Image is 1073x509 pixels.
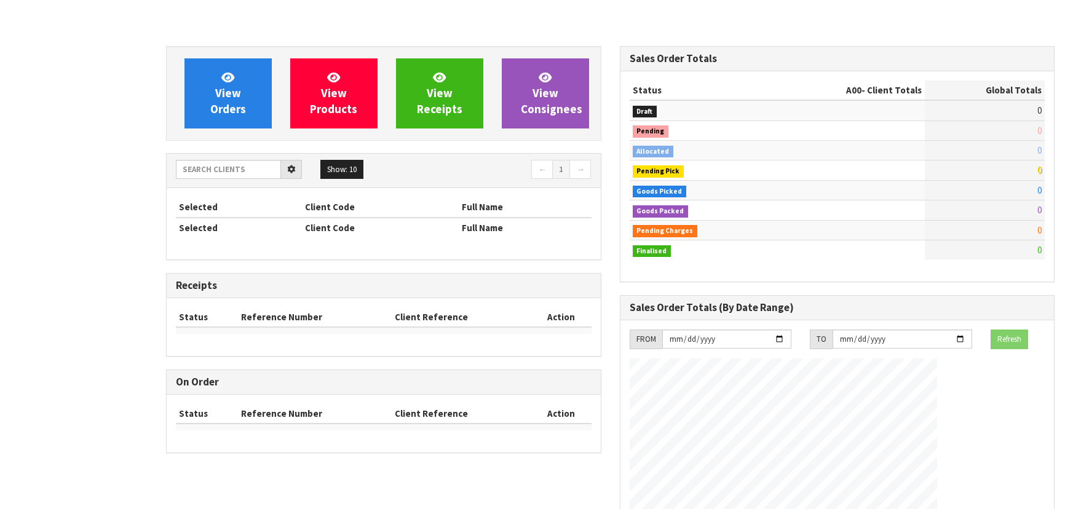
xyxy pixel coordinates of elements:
h3: Receipts [176,280,592,291]
a: ← [531,160,553,180]
th: Selected [176,218,302,237]
th: Status [176,404,238,424]
span: 0 [1037,105,1042,116]
th: - Client Totals [767,81,925,100]
th: Client Code [302,197,459,217]
span: A00 [846,84,861,96]
h3: Sales Order Totals (By Date Range) [630,302,1045,314]
th: Reference Number [238,404,392,424]
a: → [569,160,591,180]
th: Full Name [459,218,592,237]
th: Client Reference [392,307,532,327]
span: View Products [310,70,357,116]
span: 0 [1037,244,1042,256]
th: Full Name [459,197,592,217]
span: 0 [1037,125,1042,136]
button: Show: 10 [320,160,363,180]
th: Client Reference [392,404,532,424]
th: Action [531,404,591,424]
span: Draft [633,106,657,118]
span: View Consignees [521,70,582,116]
span: 0 [1037,164,1042,176]
span: Pending Charges [633,225,698,237]
th: Selected [176,197,302,217]
span: 0 [1037,204,1042,216]
span: View Orders [210,70,246,116]
button: Refresh [991,329,1028,349]
a: ViewOrders [184,58,272,128]
div: TO [810,329,833,349]
span: 0 [1037,184,1042,196]
div: FROM [630,329,662,349]
h3: On Order [176,376,592,388]
span: Finalised [633,245,671,258]
th: Global Totals [925,81,1045,100]
th: Status [630,81,767,100]
h3: Sales Order Totals [630,53,1045,65]
th: Client Code [302,218,459,237]
a: ViewConsignees [502,58,589,128]
th: Action [531,307,591,327]
a: 1 [552,160,570,180]
th: Reference Number [238,307,392,327]
input: Search clients [176,160,281,179]
span: Goods Picked [633,186,687,198]
span: Allocated [633,146,674,158]
nav: Page navigation [393,160,592,181]
span: Pending [633,125,669,138]
a: ViewProducts [290,58,378,128]
th: Status [176,307,238,327]
span: View Receipts [417,70,462,116]
span: 0 [1037,144,1042,156]
span: 0 [1037,224,1042,236]
span: Goods Packed [633,205,689,218]
span: Pending Pick [633,165,684,178]
a: ViewReceipts [396,58,483,128]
